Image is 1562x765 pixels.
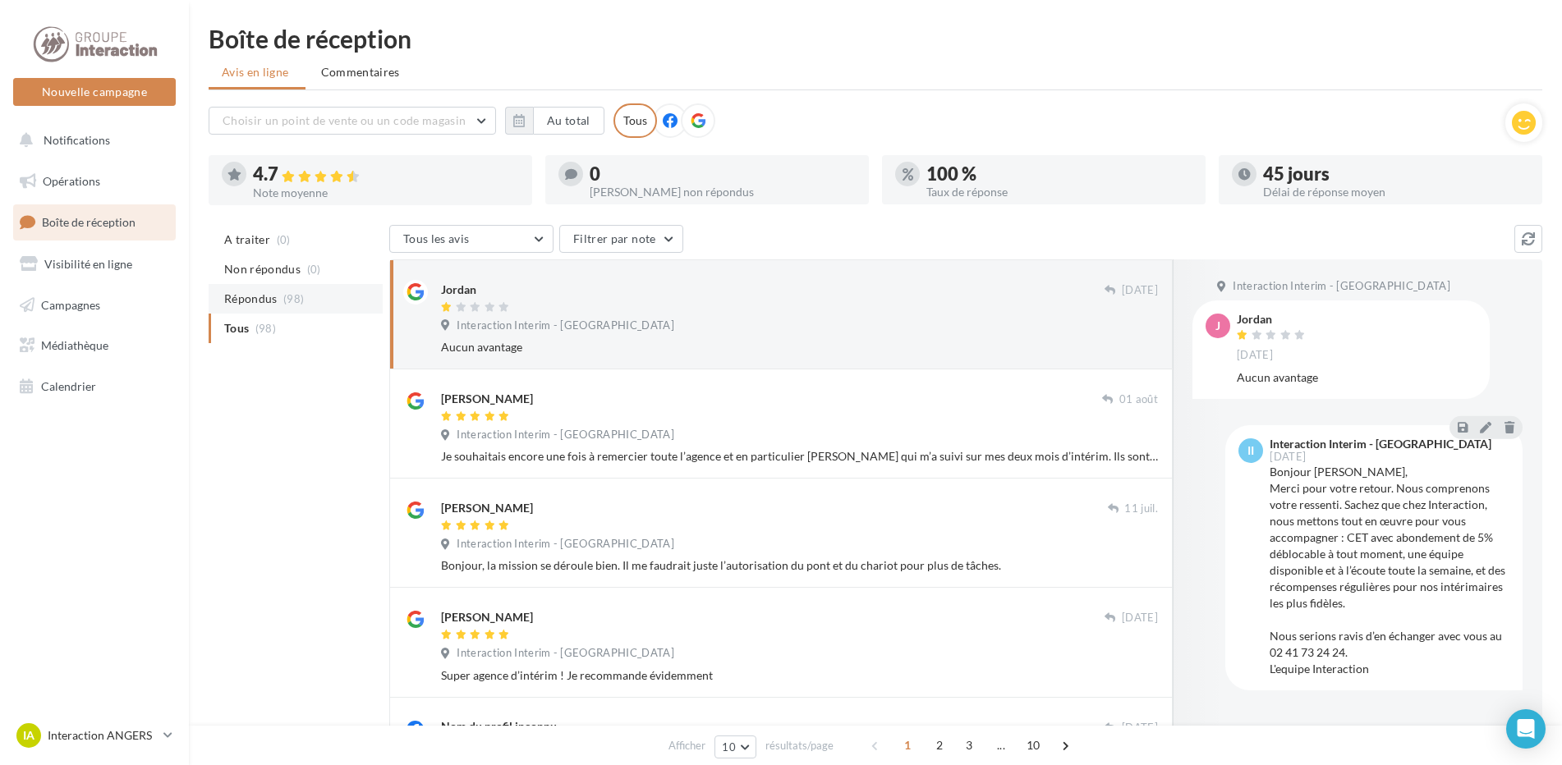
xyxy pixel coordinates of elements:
[321,64,400,80] span: Commentaires
[253,165,519,184] div: 4.7
[224,291,278,307] span: Répondus
[613,103,657,138] div: Tous
[1506,709,1546,749] div: Open Intercom Messenger
[926,165,1192,183] div: 100 %
[283,292,304,305] span: (98)
[457,428,674,442] span: Interaction Interim - [GEOGRAPHIC_DATA]
[10,369,179,404] a: Calendrier
[10,164,179,199] a: Opérations
[44,133,110,147] span: Notifications
[505,107,604,135] button: Au total
[1020,732,1047,758] span: 10
[1263,165,1529,183] div: 45 jours
[1215,318,1220,334] span: J
[1237,314,1309,325] div: Jordan
[457,646,674,661] span: Interaction Interim - [GEOGRAPHIC_DATA]
[533,107,604,135] button: Au total
[956,732,982,758] span: 3
[722,740,736,754] span: 10
[441,339,1158,355] div: Aucun avantage
[1270,438,1491,450] div: Interaction Interim - [GEOGRAPHIC_DATA]
[1270,451,1306,462] span: [DATE]
[894,732,921,758] span: 1
[1237,369,1477,386] div: Aucun avantage
[457,537,674,552] span: Interaction Interim - [GEOGRAPHIC_DATA]
[1122,283,1158,298] span: [DATE]
[10,123,172,158] button: Notifications
[224,231,270,248] span: A traiter
[441,391,533,407] div: [PERSON_NAME]
[988,732,1014,758] span: ...
[41,379,96,393] span: Calendrier
[41,297,100,311] span: Campagnes
[10,328,179,363] a: Médiathèque
[223,113,466,127] span: Choisir un point de vente ou un code magasin
[1119,392,1158,407] span: 01 août
[307,263,321,276] span: (0)
[209,107,496,135] button: Choisir un point de vente ou un code magasin
[668,738,705,754] span: Afficher
[441,557,1158,574] div: Bonjour, la mission se déroule bien. Il me faudrait juste l’autorisation du pont et du chariot po...
[765,738,834,754] span: résultats/page
[13,720,176,751] a: IA Interaction ANGERS
[13,78,176,106] button: Nouvelle campagne
[403,231,470,245] span: Tous les avis
[48,727,157,744] p: Interaction ANGERS
[253,187,519,199] div: Note moyenne
[10,204,179,240] a: Boîte de réception
[441,500,533,516] div: [PERSON_NAME]
[389,225,554,253] button: Tous les avis
[1122,611,1158,625] span: [DATE]
[10,247,179,282] a: Visibilité en ligne
[23,727,34,744] span: IA
[714,735,756,758] button: 10
[926,732,953,758] span: 2
[44,257,132,271] span: Visibilité en ligne
[441,282,476,298] div: Jordan
[1247,442,1254,459] span: II
[224,261,301,277] span: Non répondus
[10,288,179,323] a: Campagnes
[1237,348,1273,363] span: [DATE]
[1270,464,1509,677] div: Bonjour [PERSON_NAME], Merci pour votre retour. Nous comprenons votre ressenti. Sachez que chez I...
[209,26,1542,51] div: Boîte de réception
[1263,186,1529,198] div: Délai de réponse moyen
[441,667,1158,684] div: Super agence d’intérim ! Je recommande évidemment
[41,338,108,352] span: Médiathèque
[590,165,856,183] div: 0
[441,718,557,735] div: Nom du profil inconnu
[441,609,533,625] div: [PERSON_NAME]
[43,174,100,188] span: Opérations
[926,186,1192,198] div: Taux de réponse
[42,215,136,229] span: Boîte de réception
[441,448,1158,465] div: Je souhaitais encore une fois à remercier toute l’agence et en particulier [PERSON_NAME] qui m’a ...
[457,318,674,333] span: Interaction Interim - [GEOGRAPHIC_DATA]
[1233,279,1450,294] span: Interaction Interim - [GEOGRAPHIC_DATA]
[590,186,856,198] div: [PERSON_NAME] non répondus
[1124,502,1158,516] span: 11 juil.
[277,233,291,246] span: (0)
[1122,721,1158,735] span: [DATE]
[559,225,683,253] button: Filtrer par note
